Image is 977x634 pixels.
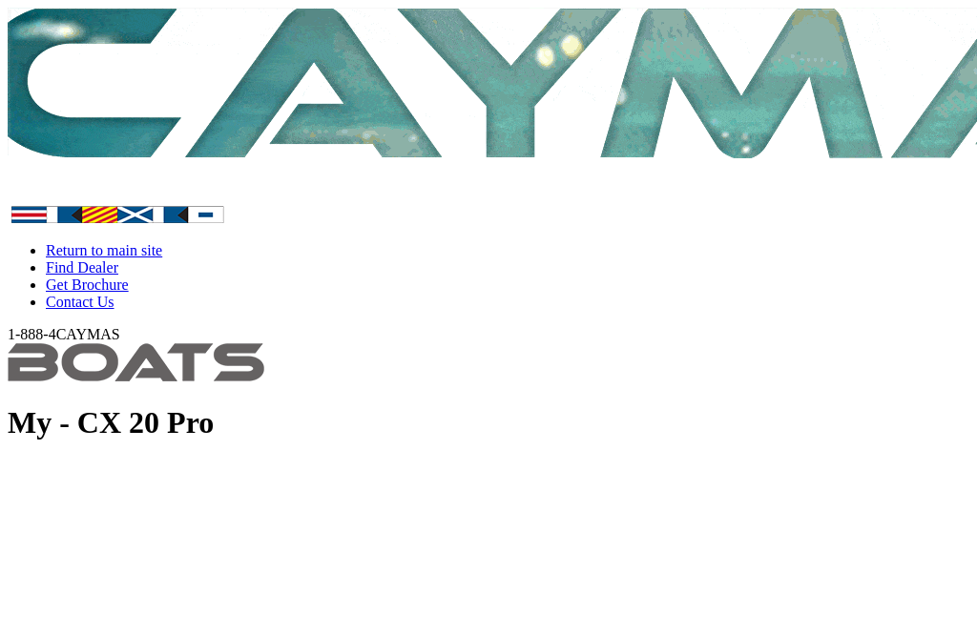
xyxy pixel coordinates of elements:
[8,326,969,343] div: 1-888-4CAYMAS
[46,242,162,258] a: Return to main site
[46,294,114,310] a: Contact Us
[46,259,118,276] a: Find Dealer
[8,162,341,223] img: white-logo-c9c8dbefe5ff5ceceb0f0178aa75bf4bb51f6bca0971e226c86eb53dfe498488.png
[8,405,969,440] h1: My - CX 20 Pro
[8,343,264,381] img: header-img-254127e0d71590253d4cf57f5b8b17b756bd278d0e62775bdf129cc0fd38fc60.png
[46,276,129,293] a: Get Brochure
